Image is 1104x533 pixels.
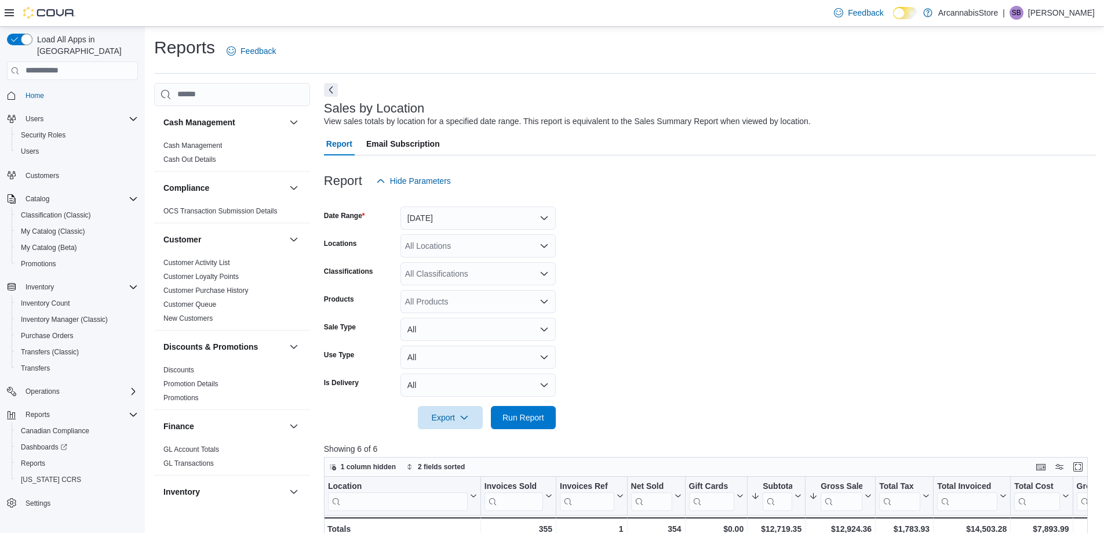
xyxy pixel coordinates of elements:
div: Finance [154,443,310,475]
span: Cash Management [163,141,222,150]
div: Gift Card Sales [688,481,734,511]
span: Catalog [25,194,49,204]
button: Security Roles [12,127,143,143]
a: Inventory Count [16,296,75,310]
button: [DATE] [400,206,556,230]
button: Customers [2,166,143,183]
button: Total Tax [879,481,930,511]
span: Catalog [21,192,138,206]
div: View sales totals by location for a specified date range. This report is equivalent to the Sales ... [324,115,811,128]
h3: Cash Management [163,117,235,128]
a: Customer Loyalty Points [163,273,239,281]
span: Reports [21,408,138,422]
h3: Inventory [163,486,200,498]
span: New Customers [163,314,213,323]
a: Customer Purchase History [163,287,249,295]
button: Users [12,143,143,159]
a: Promotions [163,394,199,402]
a: Settings [21,496,55,510]
button: Inventory [2,279,143,295]
span: Canadian Compliance [21,426,89,436]
span: GL Account Totals [163,445,219,454]
a: Users [16,144,43,158]
span: Feedback [848,7,883,19]
div: Shawn Bergman [1010,6,1023,20]
a: Classification (Classic) [16,208,96,222]
span: Inventory Count [21,299,70,308]
a: OCS Transaction Submission Details [163,207,278,215]
a: Transfers (Classic) [16,345,83,359]
span: Customer Queue [163,300,216,309]
button: Display options [1052,460,1066,474]
button: Subtotal [751,481,801,511]
button: Open list of options [540,297,549,306]
a: New Customers [163,314,213,322]
a: My Catalog (Classic) [16,224,90,238]
div: Total Cost [1014,481,1059,511]
div: Invoices Ref [560,481,614,511]
p: | [1003,6,1005,20]
button: [US_STATE] CCRS [12,472,143,488]
button: Reports [12,455,143,472]
h3: Report [324,174,362,188]
span: Reports [25,410,50,419]
button: Export [418,406,483,429]
div: Invoices Ref [560,481,614,492]
a: Feedback [222,39,280,63]
button: Transfers (Classic) [12,344,143,360]
button: Net Sold [631,481,681,511]
button: Cash Management [287,115,301,129]
button: Compliance [163,182,285,194]
button: Operations [2,383,143,400]
span: My Catalog (Classic) [21,227,85,236]
span: Users [16,144,138,158]
div: Total Invoiced [937,481,997,511]
a: Promotions [16,257,61,271]
span: Operations [25,387,60,396]
button: Canadian Compliance [12,423,143,439]
h3: Finance [163,420,194,432]
span: Home [25,91,44,100]
button: Compliance [287,181,301,195]
label: Products [324,295,354,304]
a: Feedback [829,1,888,24]
span: Report [326,132,352,155]
span: Transfers [16,361,138,375]
div: Cash Management [154,139,310,171]
h1: Reports [154,36,215,59]
span: Reports [16,456,138,470]
span: Washington CCRS [16,473,138,487]
button: Transfers [12,360,143,376]
a: Canadian Compliance [16,424,94,438]
span: Export [425,406,476,429]
span: Inventory Manager (Classic) [16,313,138,327]
button: All [400,318,556,341]
span: Settings [21,496,138,510]
span: 1 column hidden [341,462,396,472]
button: Enter fullscreen [1071,460,1085,474]
button: Discounts & Promotions [163,341,285,353]
a: Home [21,89,49,103]
a: Cash Management [163,142,222,150]
span: Classification (Classic) [16,208,138,222]
p: ArcannabisStore [938,6,999,20]
span: My Catalog (Beta) [21,243,77,252]
span: Run Report [502,412,544,423]
img: Cova [23,7,75,19]
a: Customer Queue [163,300,216,309]
button: Open list of options [540,269,549,278]
div: Gift Cards [688,481,734,492]
span: OCS Transaction Submission Details [163,206,278,216]
button: Finance [287,419,301,433]
span: My Catalog (Classic) [16,224,138,238]
button: Classification (Classic) [12,207,143,223]
button: My Catalog (Beta) [12,240,143,256]
input: Dark Mode [893,7,917,19]
span: Feedback [241,45,276,57]
button: Promotions [12,256,143,272]
p: [PERSON_NAME] [1028,6,1095,20]
button: Home [2,87,143,104]
span: Transfers (Classic) [21,347,79,357]
a: Cash Out Details [163,155,216,164]
button: Operations [21,385,64,398]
